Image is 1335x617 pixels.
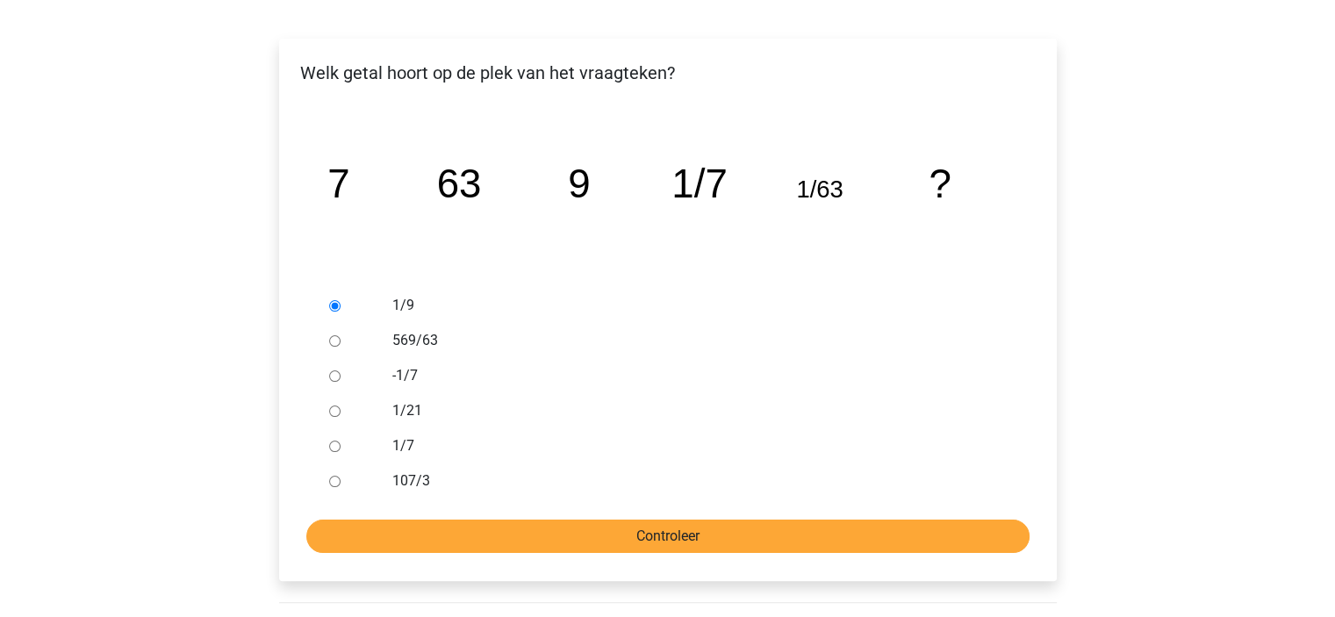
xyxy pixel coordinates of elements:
label: -1/7 [392,365,1000,386]
tspan: ? [929,161,951,206]
label: 1/9 [392,295,1000,316]
tspan: 1/7 [671,161,727,206]
label: 1/7 [392,435,1000,456]
label: 1/21 [392,400,1000,421]
p: Welk getal hoort op de plek van het vraagteken? [293,60,1043,86]
tspan: 1/63 [796,176,843,203]
label: 107/3 [392,470,1000,491]
tspan: 7 [327,161,349,206]
label: 569/63 [392,330,1000,351]
input: Controleer [306,520,1030,553]
tspan: 63 [436,161,481,206]
tspan: 9 [568,161,590,206]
